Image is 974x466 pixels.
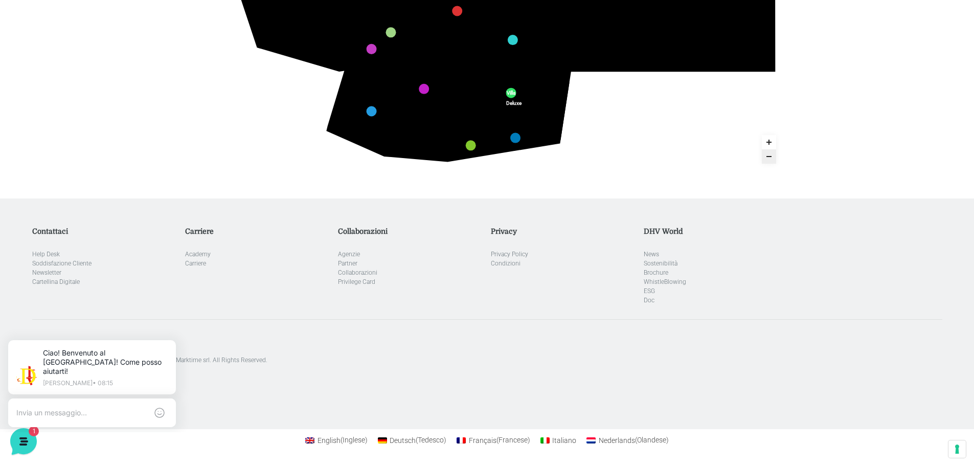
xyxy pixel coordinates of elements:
[32,278,80,285] a: Cartellina Digitale
[32,356,942,365] p: [GEOGRAPHIC_DATA]. Designed with special care by Marktime srl. All Rights Reserved.
[178,110,188,121] span: 1
[32,251,60,258] a: Help Desk
[666,436,669,445] span: )
[43,98,159,108] span: [PERSON_NAME]
[338,251,360,258] a: Agenzie
[506,87,516,98] a: Ville Deluxe marker
[552,436,576,445] span: Italiano
[390,436,416,445] span: Deutsch
[32,260,92,267] a: Soddisfazione Cliente
[948,440,966,458] button: Le tue preferenze relative al consenso per le tecnologie di tracciamento
[762,149,776,164] button: Zoom out
[496,436,530,445] span: Francese
[185,260,206,267] a: Carriere
[644,227,789,236] h5: DHV World
[466,140,476,150] a: VillePlus marker
[644,269,668,276] a: Brochure
[8,328,71,352] button: Home
[491,251,528,258] a: Privacy Policy
[644,297,654,304] a: Doc
[491,260,520,267] a: Condizioni
[491,227,636,236] h5: Privacy
[419,84,429,94] a: Sala Meeting marker
[469,436,496,445] span: Français
[300,433,373,447] a: English(Inglese)
[644,287,655,295] a: ESG
[644,278,686,285] a: WhistleBlowing
[185,251,211,258] a: Academy
[508,35,518,45] a: Villini 300 marker
[452,6,462,16] a: Cappellina marker
[581,433,674,447] a: Nederlands(Olandese)
[165,98,188,107] p: 2 min fa
[88,343,116,352] p: Messaggi
[762,135,776,149] button: Zoom in
[49,20,174,48] p: Ciao! Benvenuto al [GEOGRAPHIC_DATA]! Come posso aiutarti!
[341,436,343,445] span: (
[599,436,635,445] span: Nederlands
[109,170,188,178] a: Apri Centro Assistenza
[386,27,396,37] a: Villini 500 marker
[16,170,80,178] span: Trova una risposta
[66,135,151,143] span: Inizia una conversazione
[16,99,37,120] img: light
[644,251,659,258] a: News
[341,436,368,445] span: Inglese
[16,82,87,90] span: Le tue conversazioni
[102,327,109,335] span: 1
[133,328,196,352] button: Aiuto
[535,433,582,447] a: Italiano
[31,343,48,352] p: Home
[367,44,377,54] a: Ville Classic marker
[416,436,446,445] span: Tedesco
[71,328,134,352] button: 1Messaggi
[16,129,188,149] button: Inizia una conversazione
[451,433,535,447] a: Français(Francese)
[367,106,377,116] a: Sport Center marker
[43,110,159,121] p: Ciao! Benvenuto al [GEOGRAPHIC_DATA]! Come posso aiutarti!
[8,426,39,457] iframe: Customerly Messenger Launcher
[49,52,174,58] p: [PERSON_NAME] • 08:15
[373,433,452,447] a: Deutsch(Tedesco)
[185,227,330,236] h5: Carriere
[528,436,530,445] span: )
[635,436,669,445] span: Olandese
[32,269,61,276] a: Newsletter
[12,94,192,125] a: [PERSON_NAME]Ciao! Benvenuto al [GEOGRAPHIC_DATA]! Come posso aiutarti!2 min fa1
[32,227,177,236] h5: Contattaci
[8,45,172,65] p: La nostra missione è rendere la tua esperienza straordinaria!
[444,436,446,445] span: )
[338,260,357,267] a: Partner
[635,436,637,445] span: (
[91,82,188,90] a: [DEMOGRAPHIC_DATA] tutto
[338,227,483,236] h5: Collaborazioni
[157,343,172,352] p: Aiuto
[365,436,368,445] span: )
[318,436,341,445] span: English
[23,192,167,202] input: Cerca un articolo...
[8,8,172,41] h2: Ciao da De Angelis Resort 👋
[22,38,43,58] img: light
[644,260,677,267] a: Sostenibilità
[510,132,520,143] a: Luxury marker
[496,436,499,445] span: (
[338,278,375,285] a: Privilege Card
[416,436,418,445] span: (
[506,90,521,105] span: Villa Deluxe
[338,269,377,276] a: Collaborazioni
